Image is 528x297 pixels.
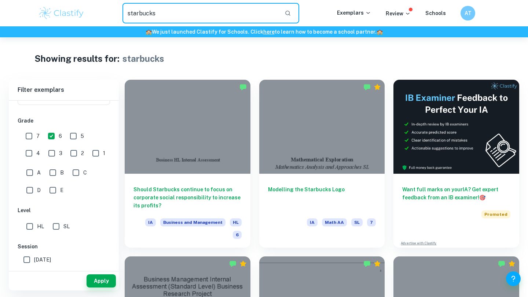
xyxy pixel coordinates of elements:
span: 6 [233,231,242,239]
span: B [60,169,64,177]
a: Want full marks on yourIA? Get expert feedback from an IB examiner!PromotedAdvertise with Clastify [393,80,519,248]
a: Schools [425,10,446,16]
h6: Modelling the Starbucks Logo [268,185,376,210]
span: 5 [81,132,84,140]
a: here [263,29,275,35]
span: 7 [36,132,40,140]
span: Business and Management [160,218,225,226]
div: Premium [374,83,381,91]
span: IA [145,218,156,226]
div: Premium [508,260,516,267]
span: 4 [36,149,40,157]
span: A [37,169,41,177]
img: Marked [498,260,505,267]
h6: Session [18,243,110,251]
span: 2 [81,149,84,157]
span: HL [230,218,242,226]
span: 7 [367,218,376,226]
div: Premium [374,260,381,267]
p: Exemplars [337,9,371,17]
span: HL [37,222,44,230]
h6: Should Starbucks continue to focus on corporate social responsibility to increase its profits? [133,185,242,210]
h6: We just launched Clastify for Schools. Click to learn how to become a school partner. [1,28,527,36]
span: C [83,169,87,177]
p: Review [386,10,411,18]
a: Should Starbucks continue to focus on corporate social responsibility to increase its profits?IAB... [125,80,250,248]
h6: Want full marks on your IA ? Get expert feedback from an IB examiner! [402,185,510,202]
span: 🏫 [146,29,152,35]
button: Apply [87,274,116,287]
span: [DATE] [34,256,51,264]
span: 🏫 [377,29,383,35]
input: Search for any exemplars... [122,3,279,23]
span: E [60,186,63,194]
img: Marked [363,83,371,91]
button: AT [461,6,475,20]
h6: Grade [18,117,110,125]
img: Marked [363,260,371,267]
span: D [37,186,41,194]
span: 🎯 [479,195,485,200]
span: Promoted [481,210,510,218]
img: Marked [239,83,247,91]
span: 6 [59,132,62,140]
span: IA [307,218,318,226]
img: Thumbnail [393,80,519,174]
span: Math AA [322,218,347,226]
div: Premium [239,260,247,267]
a: Advertise with Clastify [401,241,436,246]
h6: AT [464,9,472,17]
span: 3 [59,149,62,157]
span: SL [63,222,70,230]
a: Modelling the Starbucks LogoIAMath AASL7 [259,80,385,248]
button: Help and Feedback [506,271,521,286]
img: Clastify logo [38,6,85,20]
h1: starbucks [122,52,164,65]
h6: Filter exemplars [9,80,119,100]
h1: Showing results for: [34,52,120,65]
span: 1 [103,149,105,157]
h6: Level [18,206,110,214]
span: SL [351,218,363,226]
img: Marked [229,260,236,267]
